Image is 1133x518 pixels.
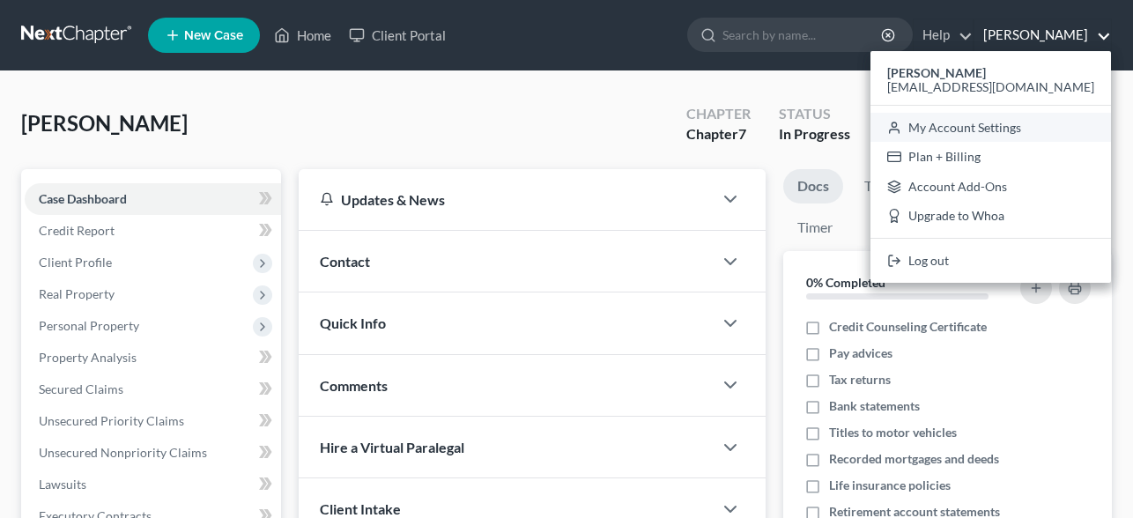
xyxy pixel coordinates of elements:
[39,445,207,460] span: Unsecured Nonpriority Claims
[870,51,1111,283] div: [PERSON_NAME]
[25,215,281,247] a: Credit Report
[25,437,281,469] a: Unsecured Nonpriority Claims
[21,110,188,136] span: [PERSON_NAME]
[783,169,843,203] a: Docs
[870,172,1111,202] a: Account Add-Ons
[39,381,123,396] span: Secured Claims
[686,104,751,124] div: Chapter
[783,211,847,245] a: Timer
[25,405,281,437] a: Unsecured Priority Claims
[25,374,281,405] a: Secured Claims
[870,202,1111,232] a: Upgrade to Whoa
[184,29,243,42] span: New Case
[887,65,986,80] strong: [PERSON_NAME]
[320,377,388,394] span: Comments
[829,371,891,388] span: Tax returns
[320,500,401,517] span: Client Intake
[974,19,1111,51] a: [PERSON_NAME]
[779,124,850,144] div: In Progress
[39,318,139,333] span: Personal Property
[779,104,850,124] div: Status
[39,191,127,206] span: Case Dashboard
[806,275,885,290] strong: 0% Completed
[39,413,184,428] span: Unsecured Priority Claims
[870,113,1111,143] a: My Account Settings
[829,397,920,415] span: Bank statements
[39,350,137,365] span: Property Analysis
[25,469,281,500] a: Lawsuits
[829,424,957,441] span: Titles to motor vehicles
[829,344,892,362] span: Pay advices
[850,169,911,203] a: Tasks
[829,450,999,468] span: Recorded mortgages and deeds
[829,477,951,494] span: Life insurance policies
[320,253,370,270] span: Contact
[39,223,115,238] span: Credit Report
[722,18,884,51] input: Search by name...
[738,125,746,142] span: 7
[340,19,455,51] a: Client Portal
[870,142,1111,172] a: Plan + Billing
[870,246,1111,276] a: Log out
[887,79,1094,94] span: [EMAIL_ADDRESS][DOMAIN_NAME]
[914,19,973,51] a: Help
[39,286,115,301] span: Real Property
[39,255,112,270] span: Client Profile
[25,183,281,215] a: Case Dashboard
[320,314,386,331] span: Quick Info
[686,124,751,144] div: Chapter
[265,19,340,51] a: Home
[25,342,281,374] a: Property Analysis
[320,439,464,455] span: Hire a Virtual Paralegal
[39,477,86,492] span: Lawsuits
[829,318,987,336] span: Credit Counseling Certificate
[320,190,692,209] div: Updates & News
